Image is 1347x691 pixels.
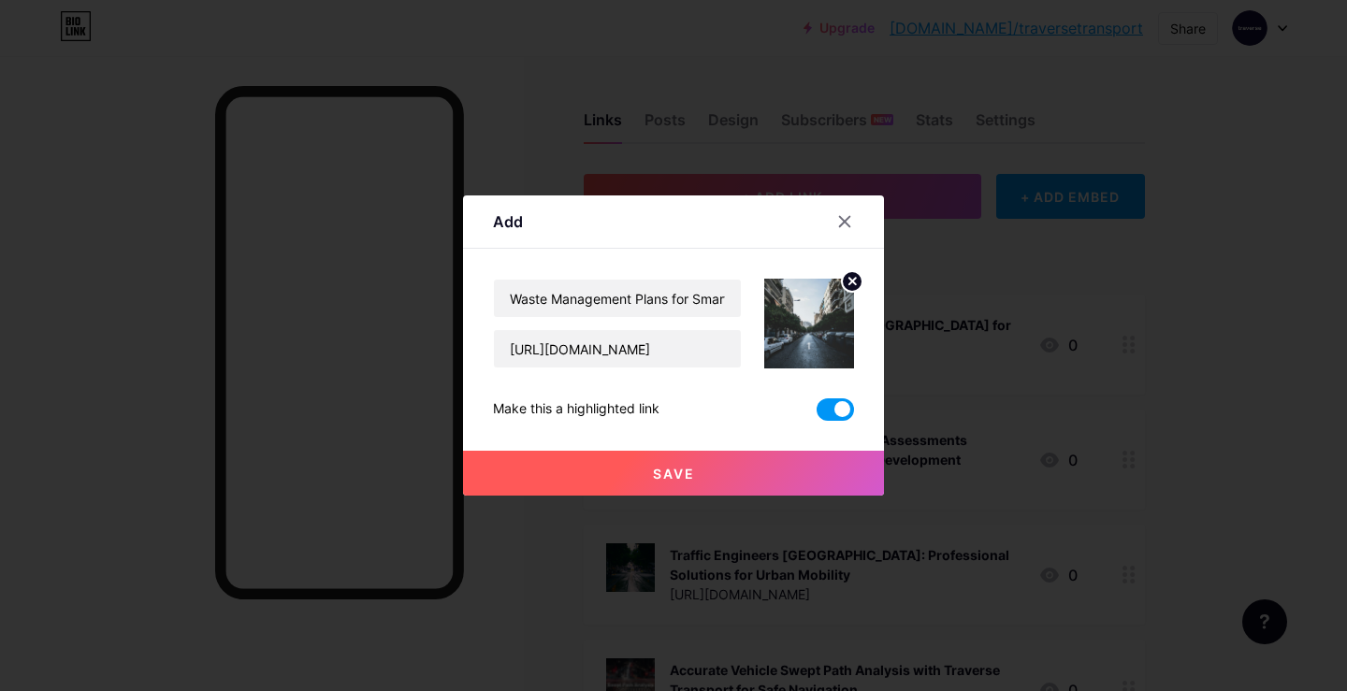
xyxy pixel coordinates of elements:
[494,330,741,367] input: URL
[493,210,523,233] div: Add
[493,398,659,421] div: Make this a highlighted link
[494,280,741,317] input: Title
[653,466,695,482] span: Save
[463,451,884,496] button: Save
[764,279,854,368] img: link_thumbnail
